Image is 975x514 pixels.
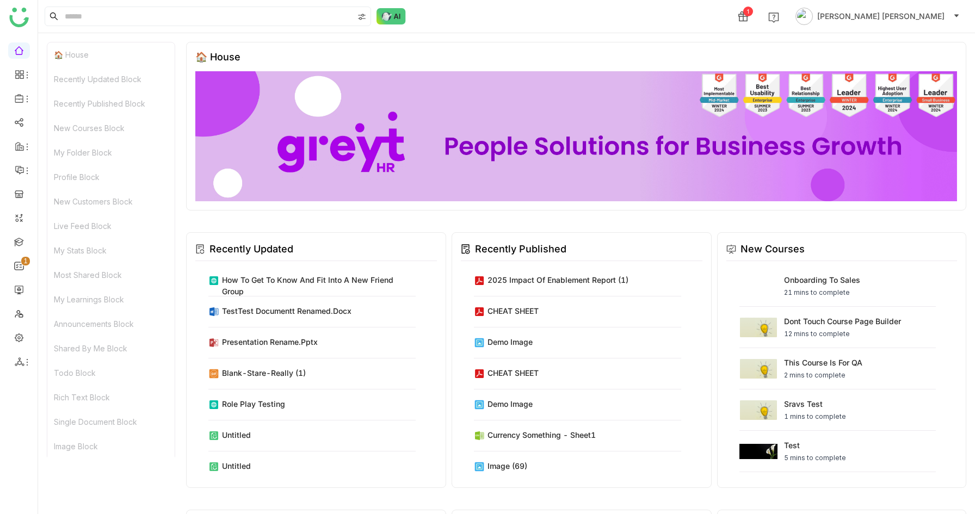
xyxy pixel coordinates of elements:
div: image (69) [487,460,527,472]
div: New Courses [740,241,805,257]
div: TestTest Documentt renamed.docx [222,305,351,317]
div: 1 [743,7,753,16]
div: Todo Block [47,361,175,385]
div: 21 mins to complete [784,288,860,298]
div: How to Get to Know and Fit Into a New Friend Group [222,274,416,297]
p: 1 [23,256,28,267]
img: ask-buddy-normal.svg [377,8,406,24]
div: CHEAT SHEET [487,305,539,317]
div: New Courses Block [47,116,175,140]
button: [PERSON_NAME] [PERSON_NAME] [793,8,962,25]
div: Dont touch course page builder [784,315,901,327]
div: test [784,439,846,451]
div: 2 mins to complete [784,370,862,380]
div: New Customers Block [47,189,175,214]
div: Untitled [222,460,251,472]
div: Rich Text Block [47,385,175,410]
div: 5 mins to complete [784,453,846,463]
div: Announcements Block [47,312,175,336]
div: Recently Published Block [47,91,175,116]
div: This course is for QA [784,357,862,368]
img: logo [9,8,29,27]
div: Live Feed Block [47,214,175,238]
div: demo image [487,398,533,410]
div: Untitled [222,429,251,441]
div: 12 mins to complete [784,329,901,339]
img: search-type.svg [357,13,366,21]
div: Shared By Me Block [47,336,175,361]
img: 68ca8a786afc163911e2cfd3 [195,71,957,201]
div: Single Document Block [47,410,175,434]
div: 1 mins to complete [784,412,846,422]
div: demo image [487,336,533,348]
div: Recently Updated Block [47,67,175,91]
div: Currency Something - Sheet1 [487,429,596,441]
div: Recently Updated [209,241,293,257]
div: Presentation rename.pptx [222,336,318,348]
div: Recently Published [475,241,566,257]
div: Most Shared Block [47,263,175,287]
div: 🏠 House [47,42,175,67]
img: help.svg [768,12,779,23]
div: 2025 Impact of Enablement Report (1) [487,274,628,286]
div: sravs test [784,398,846,410]
div: My Folder Block [47,140,175,165]
div: My Stats Block [47,238,175,263]
div: Onboarding to Sales [784,274,860,286]
div: My Learnings Block [47,287,175,312]
span: [PERSON_NAME] [PERSON_NAME] [817,10,945,22]
nz-badge-sup: 1 [21,257,30,265]
div: 🏠 House [195,51,240,63]
img: avatar [795,8,813,25]
div: Profile Block [47,165,175,189]
div: blank-stare-really (1) [222,367,306,379]
div: CHEAT SHEET [487,367,539,379]
div: Image Block [47,434,175,459]
div: role play testing [222,398,285,410]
